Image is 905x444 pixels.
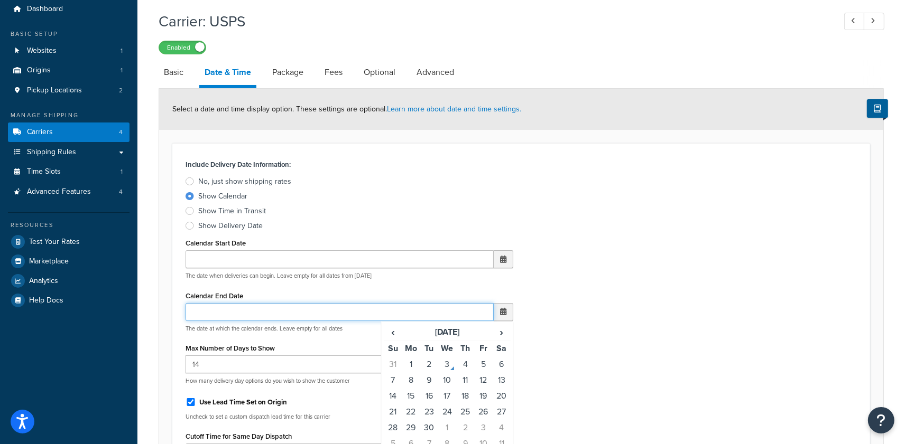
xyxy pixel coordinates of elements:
[456,404,474,420] td: 25
[186,325,513,333] p: The date at which the calendar ends. Leave empty for all dates
[27,86,82,95] span: Pickup Locations
[186,344,275,352] label: Max Number of Days to Show
[402,340,420,356] th: Mo
[119,187,123,196] span: 4
[172,103,521,115] span: Select a date and time display option. These settings are optional.
[186,377,513,385] p: How many delivery day options do you wish to show the customer
[121,46,123,55] span: 1
[8,143,130,162] li: Shipping Rules
[474,420,492,436] td: 3
[420,356,438,372] td: 2
[319,60,348,85] a: Fees
[474,356,492,372] td: 5
[438,420,456,436] td: 1
[8,81,130,100] li: Pickup Locations
[27,167,61,176] span: Time Slots
[8,221,130,230] div: Resources
[474,404,492,420] td: 26
[8,111,130,120] div: Manage Shipping
[438,404,456,420] td: 24
[456,340,474,356] th: Th
[8,30,130,39] div: Basic Setup
[159,60,189,85] a: Basic
[186,239,246,247] label: Calendar Start Date
[29,277,58,286] span: Analytics
[384,404,402,420] td: 21
[8,41,130,61] li: Websites
[402,324,492,341] th: [DATE]
[29,257,69,266] span: Marketplace
[8,232,130,251] a: Test Your Rates
[387,103,521,115] a: Learn more about date and time settings.
[198,206,266,216] div: Show Time in Transit
[8,182,130,202] li: Advanced Features
[8,291,130,310] a: Help Docs
[438,372,456,388] td: 10
[411,60,459,85] a: Advanced
[420,404,438,420] td: 23
[493,340,511,356] th: Sa
[8,182,130,202] a: Advanced Features4
[402,388,420,404] td: 15
[493,404,511,420] td: 27
[493,420,511,436] td: 4
[438,388,456,404] td: 17
[438,356,456,372] td: 3
[186,272,513,280] p: The date when deliveries can begin. Leave empty for all dates from [DATE]
[8,252,130,271] a: Marketplace
[119,128,123,137] span: 4
[384,388,402,404] td: 14
[474,388,492,404] td: 19
[186,413,513,421] p: Uncheck to set a custom dispatch lead time for this carrier
[186,432,292,440] label: Cutoff Time for Same Day Dispatch
[27,128,53,137] span: Carriers
[8,271,130,290] a: Analytics
[493,388,511,404] td: 20
[267,60,309,85] a: Package
[29,296,63,305] span: Help Docs
[8,41,130,61] a: Websites1
[402,356,420,372] td: 1
[27,148,76,157] span: Shipping Rules
[438,340,456,356] th: We
[474,340,492,356] th: Fr
[8,162,130,182] li: Time Slots
[384,372,402,388] td: 7
[384,420,402,436] td: 28
[456,388,474,404] td: 18
[384,325,401,339] span: ‹
[493,325,510,339] span: ›
[402,420,420,436] td: 29
[27,46,57,55] span: Websites
[456,372,474,388] td: 11
[493,372,511,388] td: 13
[159,41,206,54] label: Enabled
[121,167,123,176] span: 1
[159,11,825,32] h1: Carrier: USPS
[186,292,243,300] label: Calendar End Date
[8,61,130,80] li: Origins
[8,81,130,100] a: Pickup Locations2
[199,398,287,407] label: Use Lead Time Set on Origin
[420,420,438,436] td: 30
[121,66,123,75] span: 1
[27,66,51,75] span: Origins
[420,388,438,404] td: 16
[358,60,401,85] a: Optional
[474,372,492,388] td: 12
[402,404,420,420] td: 22
[384,340,402,356] th: Su
[119,86,123,95] span: 2
[493,356,511,372] td: 6
[8,122,130,142] li: Carriers
[8,61,130,80] a: Origins1
[420,372,438,388] td: 9
[402,372,420,388] td: 8
[456,420,474,436] td: 2
[198,221,263,231] div: Show Delivery Date
[27,187,91,196] span: Advanced Features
